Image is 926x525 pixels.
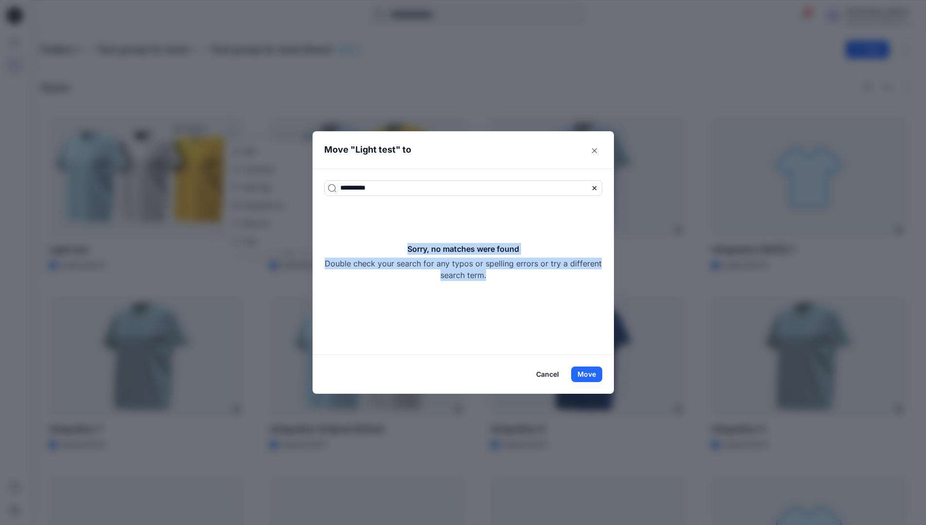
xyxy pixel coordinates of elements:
p: Light test [355,143,396,157]
h5: Sorry, no matches were found [407,243,519,255]
button: Move [571,367,602,382]
button: Cancel [530,367,565,382]
p: Double check your search for any typos or spelling errors or try a different search term. [324,258,602,281]
button: Close [587,143,602,158]
header: Move " " to [313,131,599,168]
